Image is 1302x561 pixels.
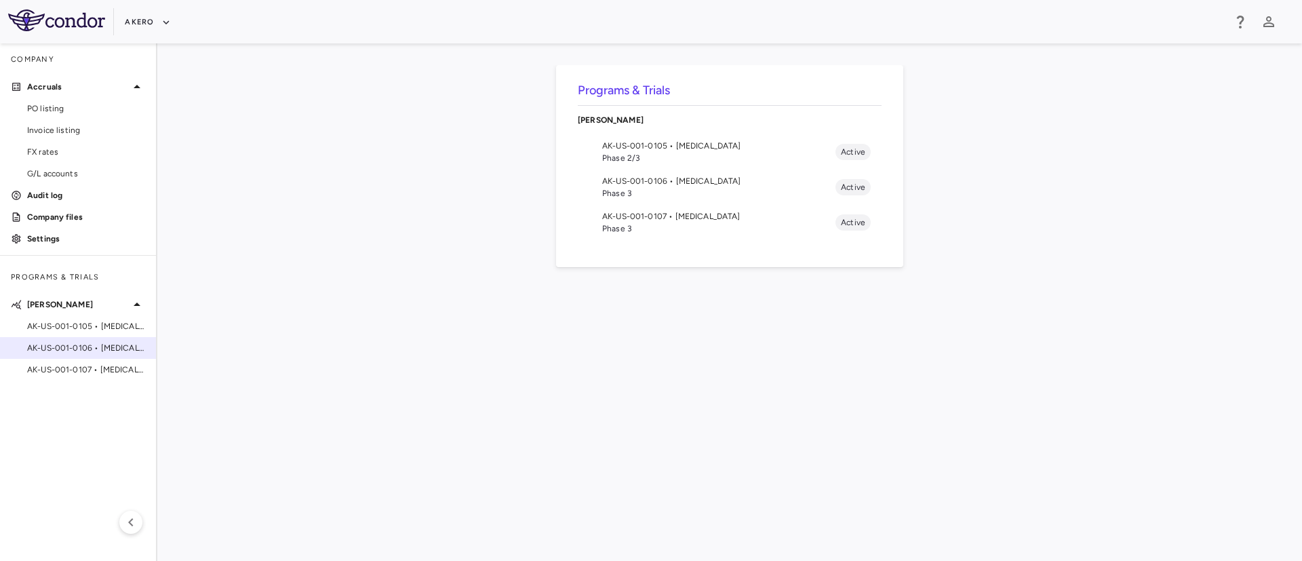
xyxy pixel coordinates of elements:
[835,146,871,158] span: Active
[27,146,145,158] span: FX rates
[578,205,882,240] li: AK-US-001-0107 • [MEDICAL_DATA]Phase 3Active
[27,298,129,311] p: [PERSON_NAME]
[578,134,882,170] li: AK-US-001-0105 • [MEDICAL_DATA]Phase 2/3Active
[27,342,145,354] span: AK-US-001-0106 • [MEDICAL_DATA]
[27,189,145,201] p: Audit log
[27,211,145,223] p: Company files
[578,81,882,100] h6: Programs & Trials
[835,216,871,229] span: Active
[602,210,835,223] span: AK-US-001-0107 • [MEDICAL_DATA]
[27,168,145,180] span: G/L accounts
[27,364,145,376] span: AK-US-001-0107 • [MEDICAL_DATA]
[578,114,882,126] p: [PERSON_NAME]
[578,106,882,134] div: [PERSON_NAME]
[602,152,835,164] span: Phase 2/3
[27,233,145,245] p: Settings
[578,170,882,205] li: AK-US-001-0106 • [MEDICAL_DATA]Phase 3Active
[602,140,835,152] span: AK-US-001-0105 • [MEDICAL_DATA]
[27,102,145,115] span: PO listing
[27,320,145,332] span: AK-US-001-0105 • [MEDICAL_DATA]
[602,187,835,199] span: Phase 3
[27,81,129,93] p: Accruals
[125,12,170,33] button: Akero
[835,181,871,193] span: Active
[27,124,145,136] span: Invoice listing
[8,9,105,31] img: logo-full-BYUhSk78.svg
[602,175,835,187] span: AK-US-001-0106 • [MEDICAL_DATA]
[602,223,835,235] span: Phase 3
